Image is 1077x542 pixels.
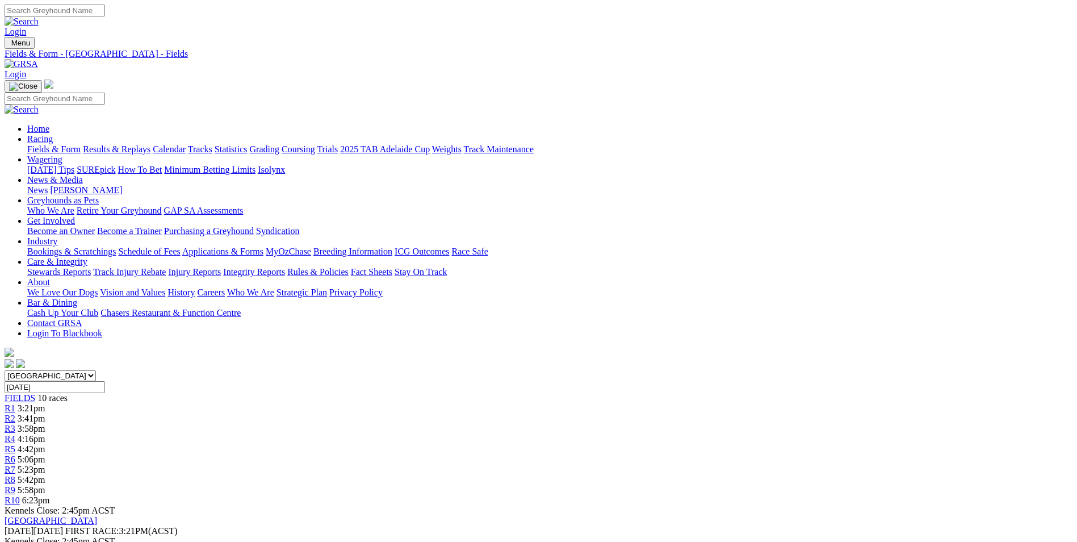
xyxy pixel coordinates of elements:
[27,134,53,144] a: Racing
[340,144,430,154] a: 2025 TAB Adelaide Cup
[5,444,15,454] a: R5
[27,155,62,164] a: Wagering
[329,287,383,297] a: Privacy Policy
[11,39,30,47] span: Menu
[266,247,311,256] a: MyOzChase
[5,485,15,495] a: R9
[27,226,1072,236] div: Get Involved
[9,82,37,91] img: Close
[5,381,105,393] input: Select date
[27,257,87,266] a: Care & Integrity
[256,226,299,236] a: Syndication
[5,59,38,69] img: GRSA
[5,27,26,36] a: Login
[168,267,221,277] a: Injury Reports
[5,455,15,464] a: R6
[313,247,392,256] a: Breeding Information
[164,206,244,215] a: GAP SA Assessments
[27,165,1072,175] div: Wagering
[27,206,74,215] a: Who We Are
[182,247,263,256] a: Applications & Forms
[27,267,1072,277] div: Care & Integrity
[93,267,166,277] a: Track Injury Rebate
[5,49,1072,59] a: Fields & Form - [GEOGRAPHIC_DATA] - Fields
[276,287,327,297] a: Strategic Plan
[5,516,97,526] a: [GEOGRAPHIC_DATA]
[27,206,1072,216] div: Greyhounds as Pets
[5,526,63,536] span: [DATE]
[27,185,48,195] a: News
[27,226,95,236] a: Become an Owner
[44,80,53,89] img: logo-grsa-white.png
[27,216,75,226] a: Get Involved
[27,308,98,318] a: Cash Up Your Club
[5,465,15,474] a: R7
[18,444,45,454] span: 4:42pm
[118,247,180,256] a: Schedule of Fees
[223,267,285,277] a: Integrity Reports
[5,359,14,368] img: facebook.svg
[5,506,115,515] span: Kennels Close: 2:45pm ACST
[5,495,20,505] a: R10
[317,144,338,154] a: Trials
[65,526,119,536] span: FIRST RACE:
[18,414,45,423] span: 3:41pm
[250,144,279,154] a: Grading
[5,5,105,16] input: Search
[27,175,83,185] a: News & Media
[153,144,186,154] a: Calendar
[5,80,42,93] button: Toggle navigation
[432,144,462,154] a: Weights
[100,287,165,297] a: Vision and Values
[27,287,1072,298] div: About
[18,434,45,444] span: 4:16pm
[5,393,35,403] a: FIELDS
[167,287,195,297] a: History
[5,526,34,536] span: [DATE]
[27,287,98,297] a: We Love Our Dogs
[37,393,68,403] span: 10 races
[27,236,57,246] a: Industry
[27,247,1072,257] div: Industry
[5,348,14,357] img: logo-grsa-white.png
[27,165,74,174] a: [DATE] Tips
[27,144,1072,155] div: Racing
[18,485,45,495] span: 5:58pm
[351,267,392,277] a: Fact Sheets
[164,165,255,174] a: Minimum Betting Limits
[27,247,116,256] a: Bookings & Scratchings
[5,434,15,444] a: R4
[18,403,45,413] span: 3:21pm
[65,526,178,536] span: 3:21PM(ACST)
[287,267,349,277] a: Rules & Policies
[5,414,15,423] a: R2
[77,165,115,174] a: SUREpick
[197,287,225,297] a: Careers
[5,475,15,485] a: R8
[5,403,15,413] span: R1
[215,144,248,154] a: Statistics
[100,308,241,318] a: Chasers Restaurant & Function Centre
[77,206,162,215] a: Retire Your Greyhound
[27,318,82,328] a: Contact GRSA
[27,308,1072,318] div: Bar & Dining
[5,16,39,27] img: Search
[5,424,15,433] a: R3
[18,424,45,433] span: 3:58pm
[395,267,447,277] a: Stay On Track
[5,105,39,115] img: Search
[464,144,534,154] a: Track Maintenance
[50,185,122,195] a: [PERSON_NAME]
[188,144,212,154] a: Tracks
[27,144,81,154] a: Fields & Form
[97,226,162,236] a: Become a Trainer
[118,165,162,174] a: How To Bet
